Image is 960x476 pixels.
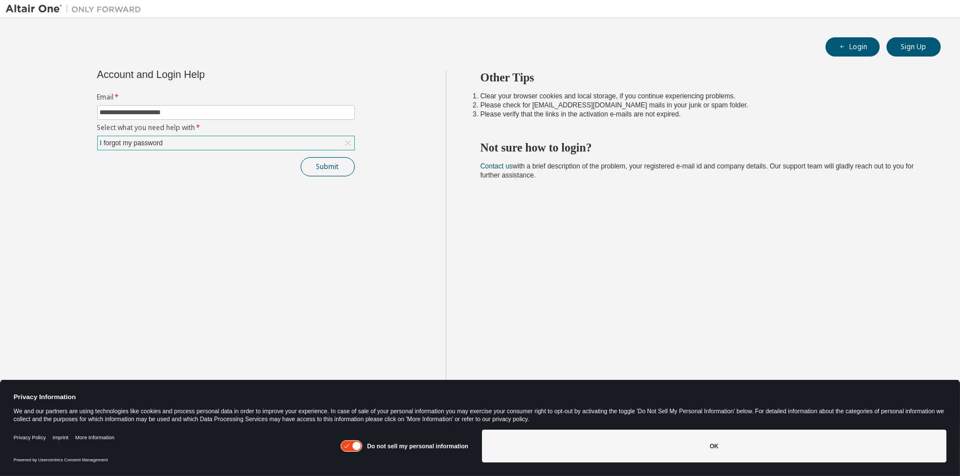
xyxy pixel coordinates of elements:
[480,70,920,85] h2: Other Tips
[301,157,355,176] button: Submit
[480,92,920,101] li: Clear your browser cookies and local storage, if you continue experiencing problems.
[480,140,920,155] h2: Not sure how to login?
[480,162,512,170] a: Contact us
[97,123,355,132] label: Select what you need help with
[6,3,147,15] img: Altair One
[97,70,303,79] div: Account and Login Help
[480,110,920,119] li: Please verify that the links in the activation e-mails are not expired.
[97,93,355,102] label: Email
[826,37,880,57] button: Login
[480,101,920,110] li: Please check for [EMAIL_ADDRESS][DOMAIN_NAME] mails in your junk or spam folder.
[98,137,164,149] div: I forgot my password
[98,136,354,150] div: I forgot my password
[480,162,914,179] span: with a brief description of the problem, your registered e-mail id and company details. Our suppo...
[887,37,941,57] button: Sign Up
